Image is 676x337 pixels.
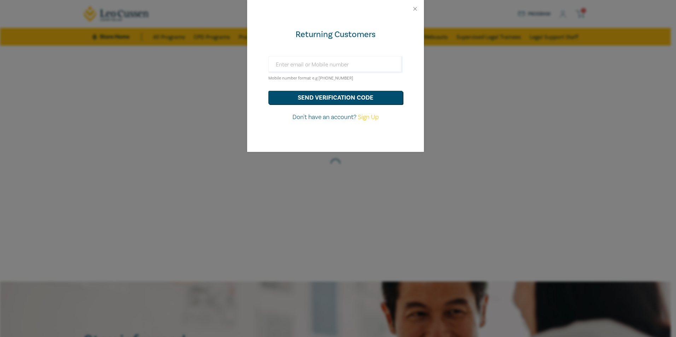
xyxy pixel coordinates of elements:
button: send verification code [268,91,403,104]
p: Don't have an account? [268,113,403,122]
button: Close [412,6,418,12]
small: Mobile number format e.g [PHONE_NUMBER] [268,76,353,81]
a: Sign Up [358,113,379,121]
div: Returning Customers [268,29,403,40]
input: Enter email or Mobile number [268,56,403,73]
